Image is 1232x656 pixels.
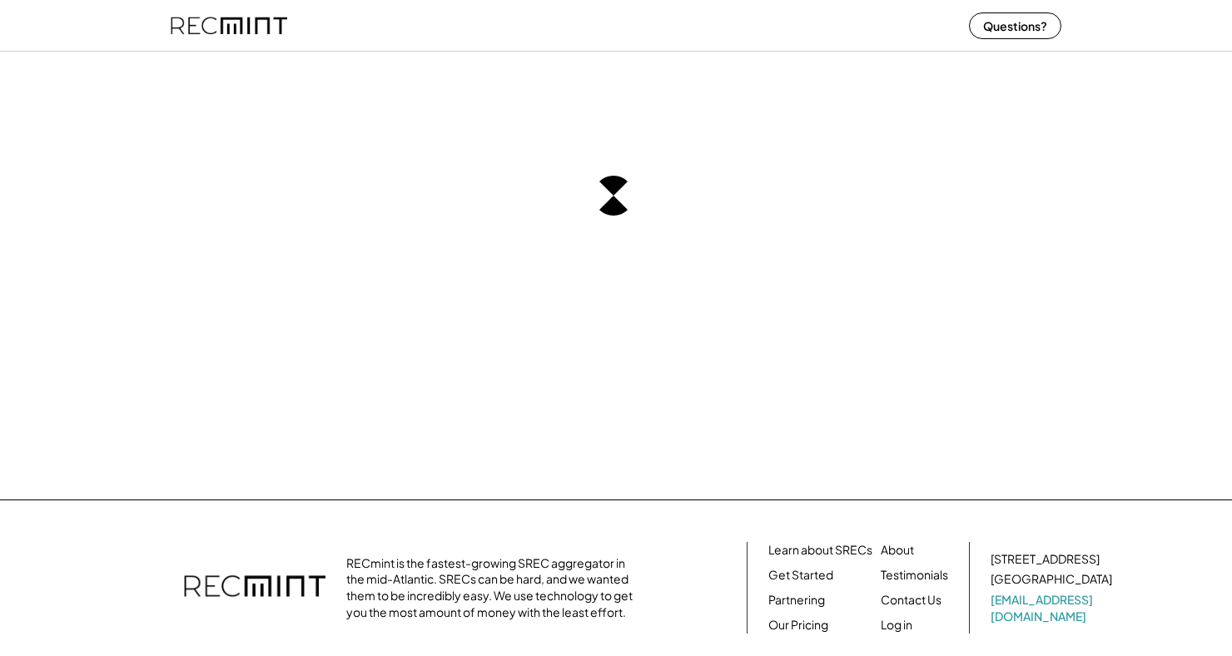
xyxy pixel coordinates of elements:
[184,559,325,617] img: recmint-logotype%403x.png
[881,567,948,584] a: Testimonials
[881,592,941,609] a: Contact Us
[346,555,642,620] div: RECmint is the fastest-growing SREC aggregator in the mid-Atlantic. SRECs can be hard, and we wan...
[171,3,287,47] img: recmint-logotype%403x%20%281%29.jpeg
[768,567,833,584] a: Get Started
[969,12,1061,39] button: Questions?
[991,571,1112,588] div: [GEOGRAPHIC_DATA]
[991,592,1115,624] a: [EMAIL_ADDRESS][DOMAIN_NAME]
[881,617,912,634] a: Log in
[991,551,1100,568] div: [STREET_ADDRESS]
[881,542,914,559] a: About
[768,592,825,609] a: Partnering
[768,542,872,559] a: Learn about SRECs
[768,617,828,634] a: Our Pricing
